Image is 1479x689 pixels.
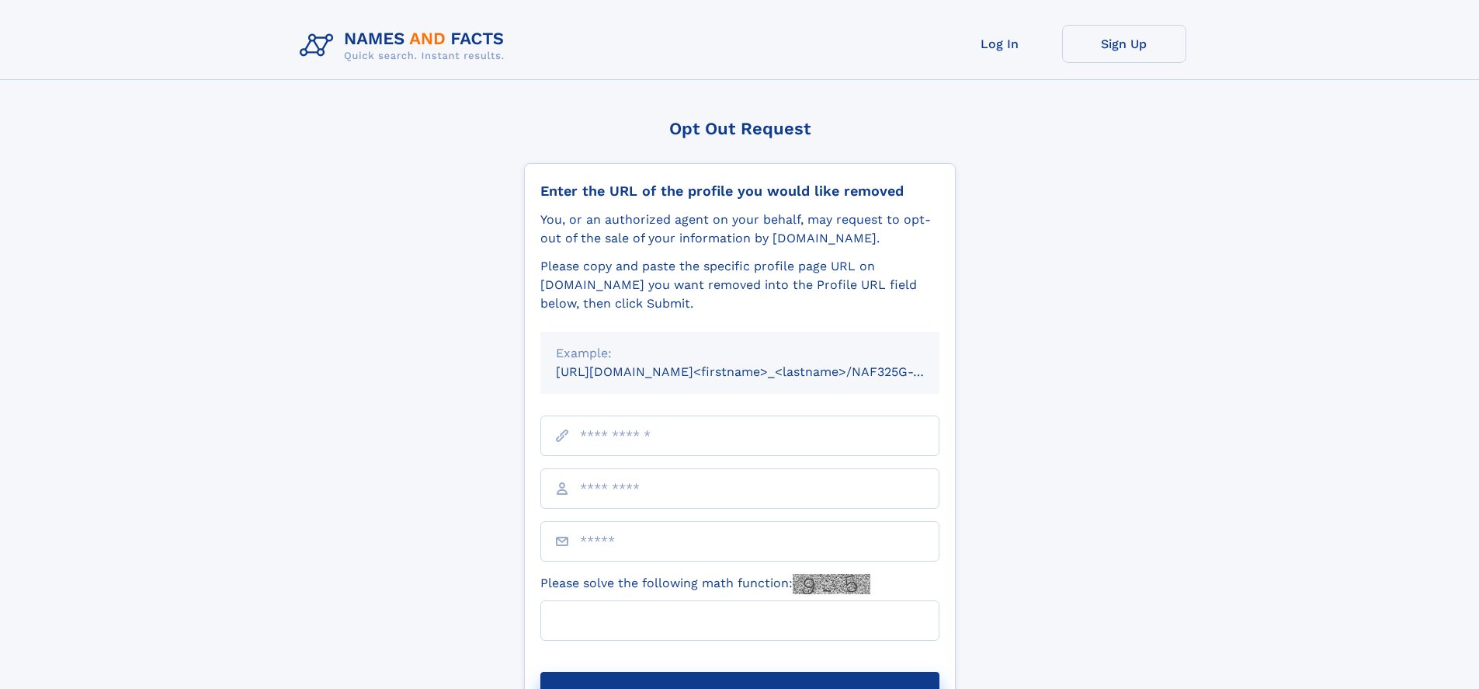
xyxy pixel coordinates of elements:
[540,183,939,200] div: Enter the URL of the profile you would like removed
[540,257,939,313] div: Please copy and paste the specific profile page URL on [DOMAIN_NAME] you want removed into the Pr...
[524,119,956,138] div: Opt Out Request
[293,25,517,67] img: Logo Names and Facts
[1062,25,1186,63] a: Sign Up
[556,344,924,363] div: Example:
[540,211,939,248] div: You, or an authorized agent on your behalf, may request to opt-out of the sale of your informatio...
[556,364,969,379] small: [URL][DOMAIN_NAME]<firstname>_<lastname>/NAF325G-xxxxxxxx
[540,574,870,594] label: Please solve the following math function:
[938,25,1062,63] a: Log In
